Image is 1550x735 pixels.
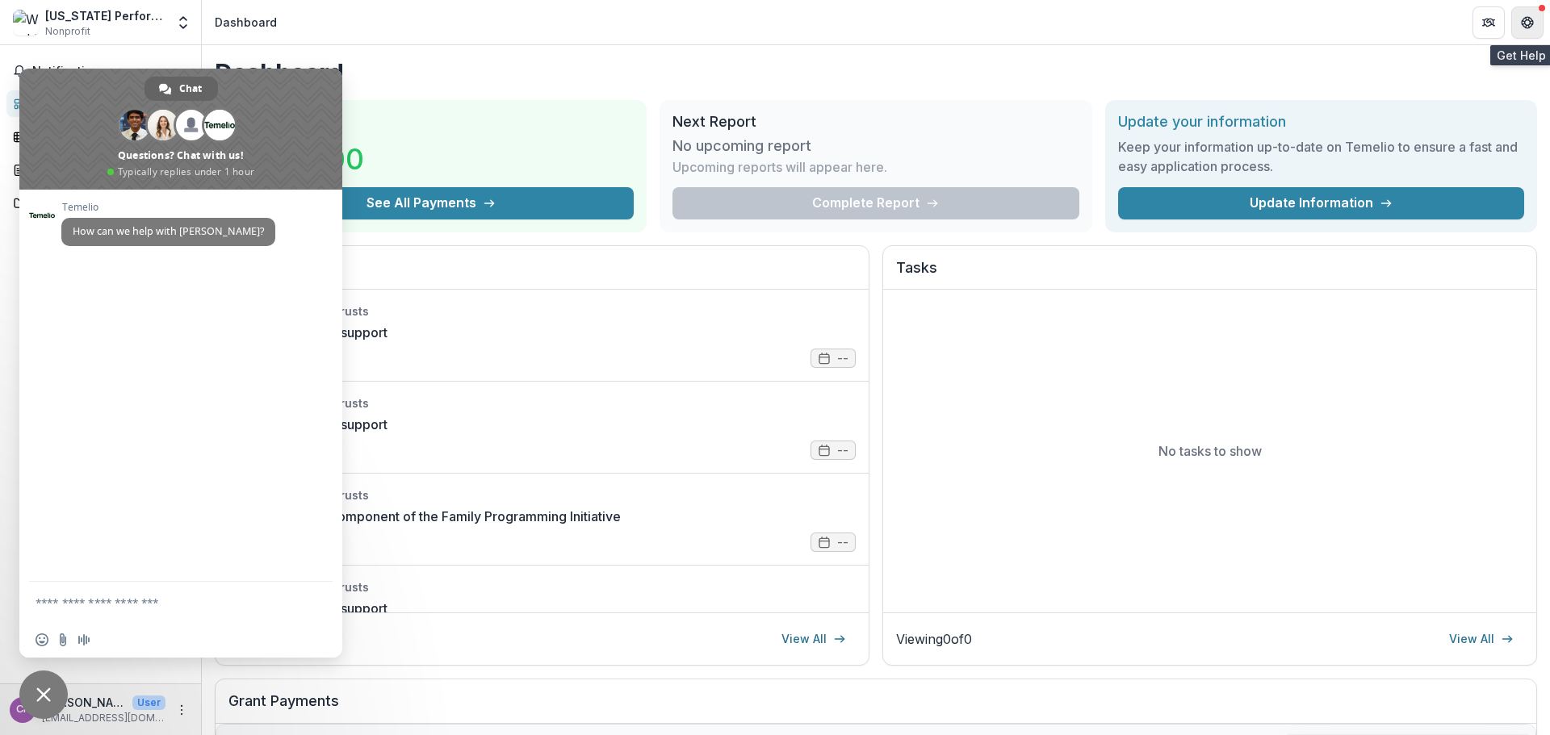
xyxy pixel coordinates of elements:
div: [US_STATE] Performing Arts [45,7,165,24]
a: Proposals [6,157,195,183]
div: Dashboard [215,14,277,31]
p: No tasks to show [1158,441,1262,461]
textarea: Compose your message... [36,595,291,610]
h3: No upcoming report [672,137,811,155]
button: More [172,700,191,720]
h2: Grant Payments [228,692,1523,723]
h2: Next Report [672,113,1079,131]
button: Open entity switcher [172,6,195,39]
span: How can we help with [PERSON_NAME]? [73,224,264,238]
h2: Tasks [896,259,1523,290]
a: Tasks [6,123,195,150]
div: Close chat [19,670,68,719]
span: Temelio [61,202,275,213]
a: general operating support [228,415,387,434]
div: Carole Russo [16,704,30,715]
a: Documents [6,190,195,216]
nav: breadcrumb [208,10,283,34]
p: Viewing 0 of 0 [896,629,972,649]
a: Update Information [1118,187,1524,219]
img: Washington Performing Arts [13,10,39,35]
h1: Dashboard [215,58,1537,87]
button: See All Payments [228,187,634,219]
h2: Update your information [1118,113,1524,131]
h2: Proposals [228,259,856,290]
span: Chat [179,77,202,101]
span: Notifications [32,65,188,78]
p: User [132,695,165,710]
a: View All [1439,626,1523,652]
button: Get Help [1511,6,1544,39]
p: Upcoming reports will appear here. [672,157,887,177]
button: Notifications [6,58,195,84]
p: [EMAIL_ADDRESS][DOMAIN_NAME] [42,711,165,725]
span: Insert an emoji [36,633,48,646]
h2: Total Awarded [228,113,634,131]
span: Nonprofit [45,24,90,39]
p: [PERSON_NAME] [42,694,126,711]
h3: Keep your information up-to-date on Temelio to ensure a fast and easy application process. [1118,137,1524,176]
button: Partners [1472,6,1505,39]
a: View All [772,626,856,652]
a: general operating support [228,599,387,618]
span: Audio message [77,633,90,646]
a: general operating support [228,323,387,342]
div: Chat [145,77,218,101]
a: Inner-City Focus component of the Family Programming Initiative [228,507,621,526]
span: Send a file [57,633,69,646]
a: Dashboard [6,90,195,117]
